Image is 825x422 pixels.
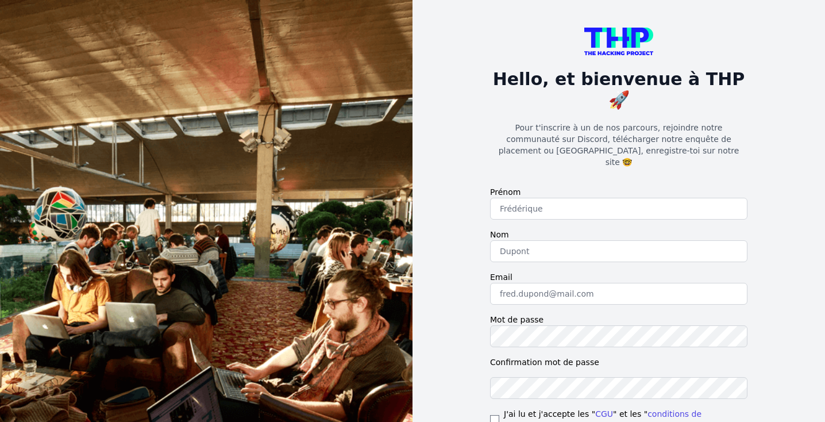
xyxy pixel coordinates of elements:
label: Mot de passe [490,314,747,325]
input: Frédérique [490,198,747,220]
label: Confirmation mot de passe [490,356,747,368]
img: logo [584,28,653,55]
label: Email [490,271,747,283]
a: CGU [595,409,613,419]
h1: Hello, et bienvenue à THP 🚀 [490,69,747,110]
p: Pour t'inscrire à un de nos parcours, rejoindre notre communauté sur Discord, télécharger notre e... [490,122,747,168]
input: fred.dupond@mail.com [490,283,747,305]
input: Dupont [490,240,747,262]
label: Prénom [490,186,747,198]
label: Nom [490,229,747,240]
